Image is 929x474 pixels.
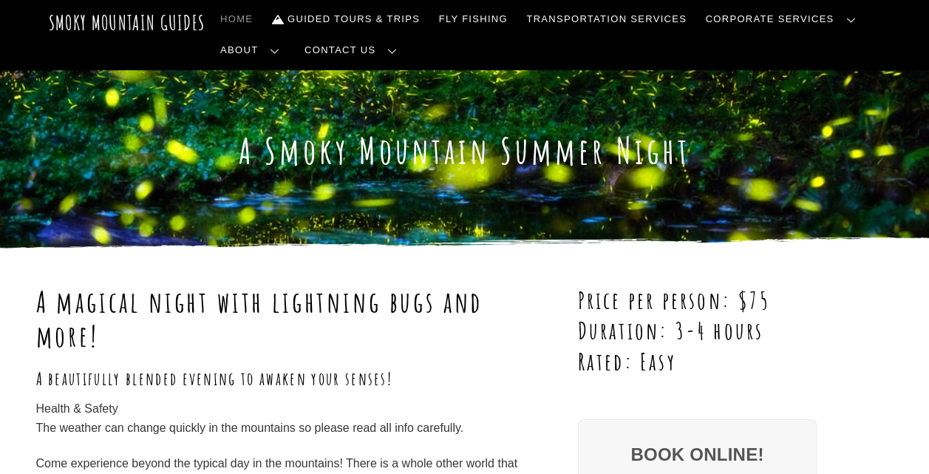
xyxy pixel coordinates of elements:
[36,129,894,172] h1: A Smoky Mountain Summer Night
[266,4,426,35] a: Guided Tours & Trips
[521,4,693,35] a: Transportation Services
[36,399,551,439] p: Health & Safety The weather can change quickly in the mountains so please read all info carefully.
[36,367,551,390] h3: A beautifully blended evening to awaken your senses!
[49,10,205,35] a: Smoky Mountain Guides
[433,4,514,35] a: Fly Fishing
[700,4,868,35] a: Corporate Services
[214,4,259,35] a: Home
[36,285,551,353] h1: A magical night with lightning bugs and more!
[214,35,291,66] a: About
[578,285,894,407] h2: Price per person: $75 Duration: 3-4 hours Rated: Easy
[299,35,409,66] a: Contact Us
